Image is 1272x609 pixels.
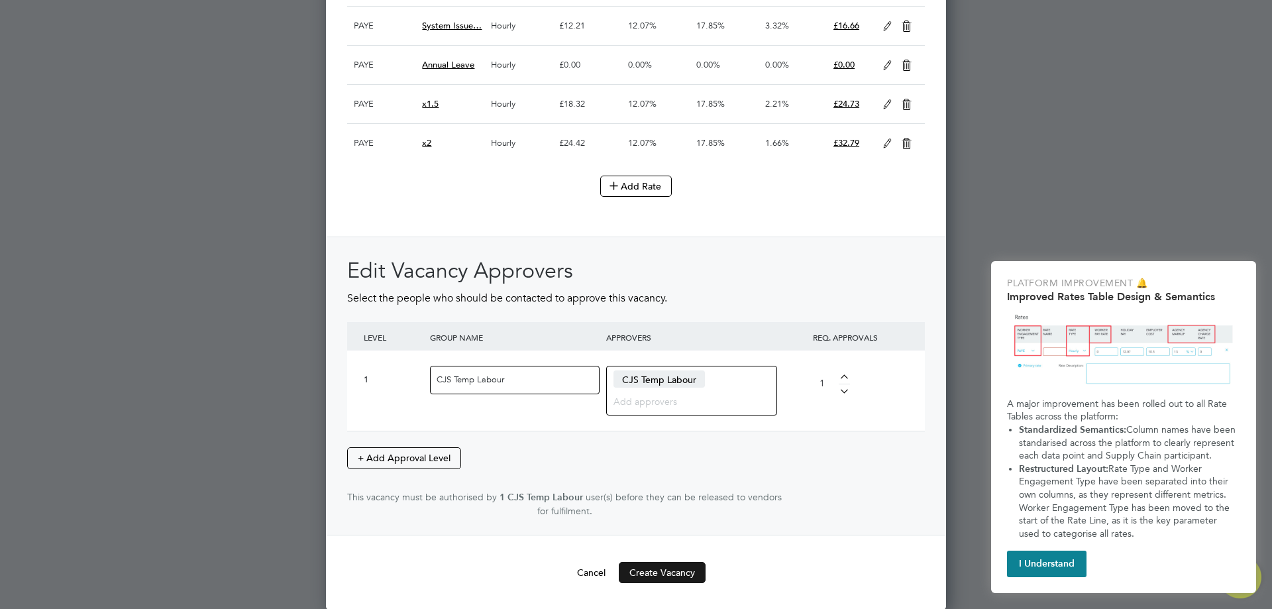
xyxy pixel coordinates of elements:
span: x1.5 [422,98,439,109]
span: Annual Leave [422,59,474,70]
button: I Understand [1007,551,1086,577]
div: £24.42 [556,124,624,162]
div: PAYE [350,46,419,84]
span: 17.85% [696,20,725,31]
img: Updated Rates Table Design & Semantics [1007,308,1240,392]
span: £16.66 [833,20,859,31]
div: Improved Rate Table Semantics [991,261,1256,593]
button: Add Rate [600,176,672,197]
span: 17.85% [696,137,725,148]
span: 0.00% [696,59,720,70]
span: 2.21% [765,98,789,109]
span: £24.73 [833,98,859,109]
span: System Issue… [422,20,482,31]
div: 1 [364,374,423,386]
button: + Add Approval Level [347,447,461,469]
div: PAYE [350,85,419,123]
span: Column names have been standarised across the platform to clearly represent each data point and S... [1019,424,1238,461]
div: APPROVERS [603,322,779,353]
span: 3.32% [765,20,789,31]
input: Add approvers [613,392,760,410]
div: LEVEL [360,322,427,353]
span: Rate Type and Worker Engagement Type have been separated into their own columns, as they represen... [1019,463,1232,539]
span: Select the people who should be contacted to approve this vacancy. [347,292,667,305]
span: £0.00 [833,59,855,70]
strong: 1 CJS Temp Labour [500,492,583,503]
span: 12.07% [628,98,657,109]
div: Hourly [488,7,556,45]
p: Platform Improvement 🔔 [1007,277,1240,290]
div: REQ. APPROVALS [779,322,912,353]
span: CJS Temp Labour [613,370,705,388]
span: user(s) before they can be released to vendors for fulfilment. [537,491,782,517]
button: Create Vacancy [619,562,706,583]
div: PAYE [350,7,419,45]
div: £18.32 [556,85,624,123]
div: £12.21 [556,7,624,45]
p: A major improvement has been rolled out to all Rate Tables across the platform: [1007,398,1240,423]
strong: Standardized Semantics: [1019,424,1126,435]
div: Hourly [488,85,556,123]
span: 12.07% [628,137,657,148]
span: x2 [422,137,431,148]
span: 17.85% [696,98,725,109]
span: 0.00% [765,59,789,70]
div: Hourly [488,124,556,162]
span: This vacancy must be authorised by [347,491,497,503]
span: 0.00% [628,59,652,70]
span: 12.07% [628,20,657,31]
div: PAYE [350,124,419,162]
div: GROUP NAME [427,322,603,353]
div: Hourly [488,46,556,84]
div: £0.00 [556,46,624,84]
span: 1.66% [765,137,789,148]
h2: Edit Vacancy Approvers [347,257,925,285]
span: £32.79 [833,137,859,148]
button: Cancel [566,562,616,583]
h2: Improved Rates Table Design & Semantics [1007,290,1240,303]
strong: Restructured Layout: [1019,463,1108,474]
